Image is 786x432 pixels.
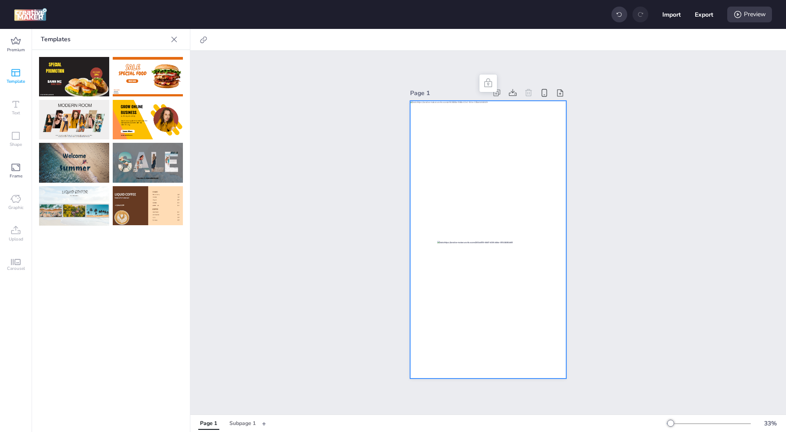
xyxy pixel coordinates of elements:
div: 33 % [760,419,781,428]
img: zNDi6Os.png [39,57,109,96]
span: Shape [10,141,22,148]
img: NXLE4hq.png [113,143,183,182]
div: Page 1 [410,89,487,98]
span: Premium [7,46,25,53]
img: WX2aUtf.png [113,186,183,226]
button: Export [695,5,713,24]
img: logo Creative Maker [14,8,47,21]
span: Template [7,78,25,85]
img: 881XAHt.png [113,100,183,139]
div: Subpage 1 [229,420,256,428]
button: + [262,416,266,431]
div: Preview [727,7,772,22]
div: Tabs [194,416,262,431]
div: Page 1 [200,420,217,428]
span: Carousel [7,265,25,272]
span: Upload [9,236,23,243]
img: P4qF5We.png [39,186,109,226]
img: wiC1eEj.png [39,143,109,182]
span: Graphic [8,204,24,211]
span: Text [12,110,20,117]
button: Import [662,5,681,24]
img: RDvpeV0.png [113,57,183,96]
img: ypUE7hH.png [39,100,109,139]
p: Templates [41,29,167,50]
span: Frame [10,173,22,180]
